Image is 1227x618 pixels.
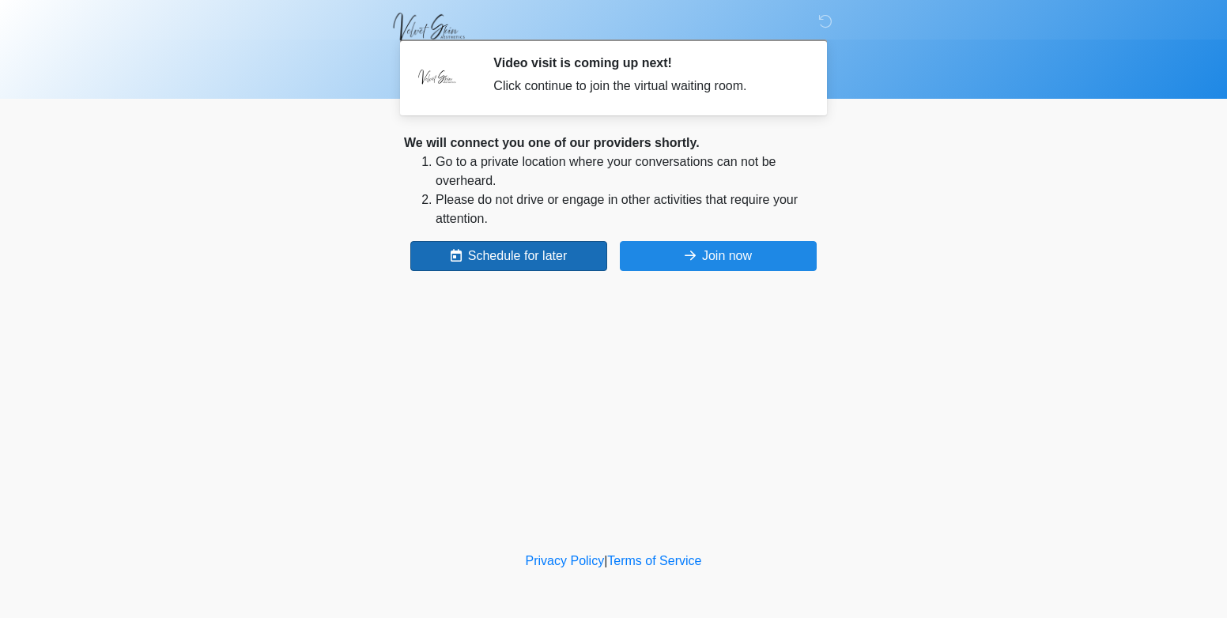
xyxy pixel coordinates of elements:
a: Terms of Service [607,554,701,567]
div: We will connect you one of our providers shortly. [404,134,823,153]
h2: Video visit is coming up next! [493,55,799,70]
a: Privacy Policy [526,554,605,567]
button: Join now [620,241,817,271]
div: Click continue to join the virtual waiting room. [493,77,799,96]
li: Please do not drive or engage in other activities that require your attention. [436,190,823,228]
button: Schedule for later [410,241,607,271]
li: Go to a private location where your conversations can not be overheard. [436,153,823,190]
a: | [604,554,607,567]
img: Velvet Skin Aesthetics Logo [388,12,479,41]
img: Agent Avatar [416,55,463,103]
